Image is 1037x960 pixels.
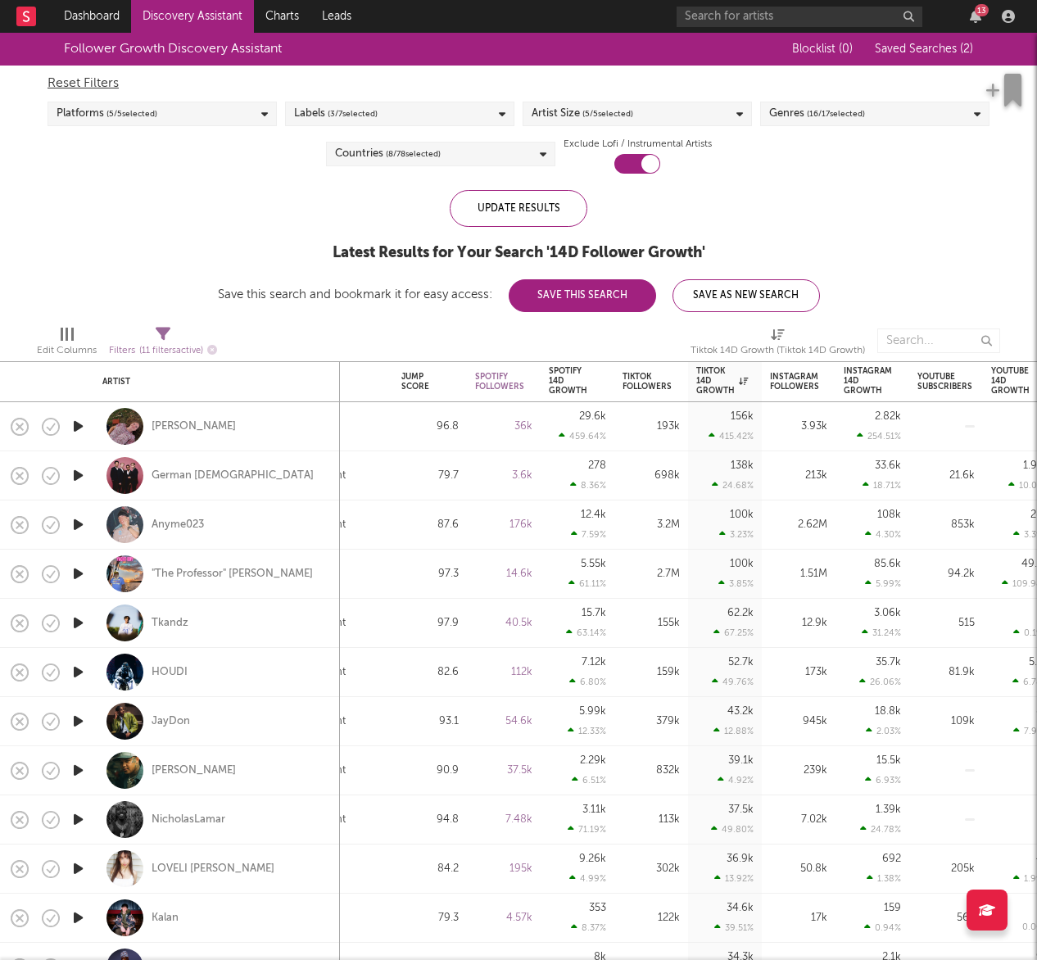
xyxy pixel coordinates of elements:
[807,104,865,124] span: ( 16 / 17 selected)
[475,712,532,731] div: 54.6k
[711,824,754,835] div: 49.80 %
[152,763,236,778] a: [PERSON_NAME]
[568,726,606,736] div: 12.33 %
[48,74,989,93] div: Reset Filters
[691,341,865,360] div: Tiktok 14D Growth (Tiktok 14D Growth)
[581,559,606,569] div: 5.55k
[623,466,680,486] div: 698k
[877,328,1000,353] input: Search...
[770,417,827,437] div: 3.93k
[865,775,901,786] div: 6.93 %
[564,134,712,154] label: Exclude Lofi / Instrumental Artists
[623,614,680,633] div: 155k
[475,417,532,437] div: 36k
[727,706,754,717] div: 43.2k
[152,665,188,680] a: HOUDI
[401,417,459,437] div: 96.8
[152,911,179,926] a: Kalan
[770,712,827,731] div: 945k
[991,366,1030,396] div: YouTube 14D Growth
[475,859,532,879] div: 195k
[475,908,532,928] div: 4.57k
[152,813,225,827] div: NicholasLamar
[582,608,606,618] div: 15.7k
[401,515,459,535] div: 87.6
[770,908,827,928] div: 17k
[475,466,532,486] div: 3.6k
[769,104,865,124] div: Genres
[475,372,524,392] div: Spotify Followers
[475,761,532,781] div: 37.5k
[863,480,901,491] div: 18.71 %
[865,529,901,540] div: 4.30 %
[623,859,680,879] div: 302k
[713,726,754,736] div: 12.88 %
[672,279,820,312] button: Save As New Search
[712,677,754,687] div: 49.76 %
[37,341,97,360] div: Edit Columns
[582,804,606,815] div: 3.11k
[582,657,606,668] div: 7.12k
[623,712,680,731] div: 379k
[874,608,901,618] div: 3.06k
[401,859,459,879] div: 84.2
[152,714,190,729] a: JayDon
[623,908,680,928] div: 122k
[109,320,217,368] div: Filters(11 filters active)
[960,43,973,55] span: ( 2 )
[770,515,827,535] div: 2.62M
[152,518,204,532] div: Anyme023
[882,854,901,864] div: 692
[623,417,680,437] div: 193k
[770,663,827,682] div: 173k
[727,854,754,864] div: 36.9k
[696,366,748,396] div: Tiktok 14D Growth
[917,712,975,731] div: 109k
[549,366,587,396] div: Spotify 14D Growth
[623,515,680,535] div: 3.2M
[691,320,865,368] div: Tiktok 14D Growth (Tiktok 14D Growth)
[875,43,973,55] span: Saved Searches
[875,706,901,717] div: 18.8k
[770,614,827,633] div: 12.9k
[770,564,827,584] div: 1.51M
[731,460,754,471] div: 138k
[731,411,754,422] div: 156k
[864,922,901,933] div: 0.94 %
[770,466,827,486] div: 213k
[569,677,606,687] div: 6.80 %
[401,466,459,486] div: 79.7
[401,908,459,928] div: 79.3
[876,755,901,766] div: 15.5k
[770,372,819,392] div: Instagram Followers
[475,663,532,682] div: 112k
[152,616,188,631] div: Tkandz
[218,288,820,301] div: Save this search and bookmark it for easy access:
[719,529,754,540] div: 3.23 %
[152,862,274,876] div: LOVELI [PERSON_NAME]
[588,460,606,471] div: 278
[975,4,989,16] div: 13
[571,922,606,933] div: 8.37 %
[401,712,459,731] div: 93.1
[876,657,901,668] div: 35.7k
[532,104,633,124] div: Artist Size
[859,677,901,687] div: 26.06 %
[450,190,587,227] div: Update Results
[714,873,754,884] div: 13.92 %
[623,810,680,830] div: 113k
[877,509,901,520] div: 108k
[218,243,820,263] div: Latest Results for Your Search ' 14D Follower Growth '
[728,804,754,815] div: 37.5k
[865,578,901,589] div: 5.99 %
[623,372,672,392] div: Tiktok Followers
[860,824,901,835] div: 24.78 %
[572,775,606,786] div: 6.51 %
[870,43,973,56] button: Saved Searches (2)
[709,431,754,442] div: 415.42 %
[152,469,314,483] div: German [DEMOGRAPHIC_DATA]
[139,346,203,355] span: ( 11 filters active)
[570,480,606,491] div: 8.36 %
[335,144,441,164] div: Countries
